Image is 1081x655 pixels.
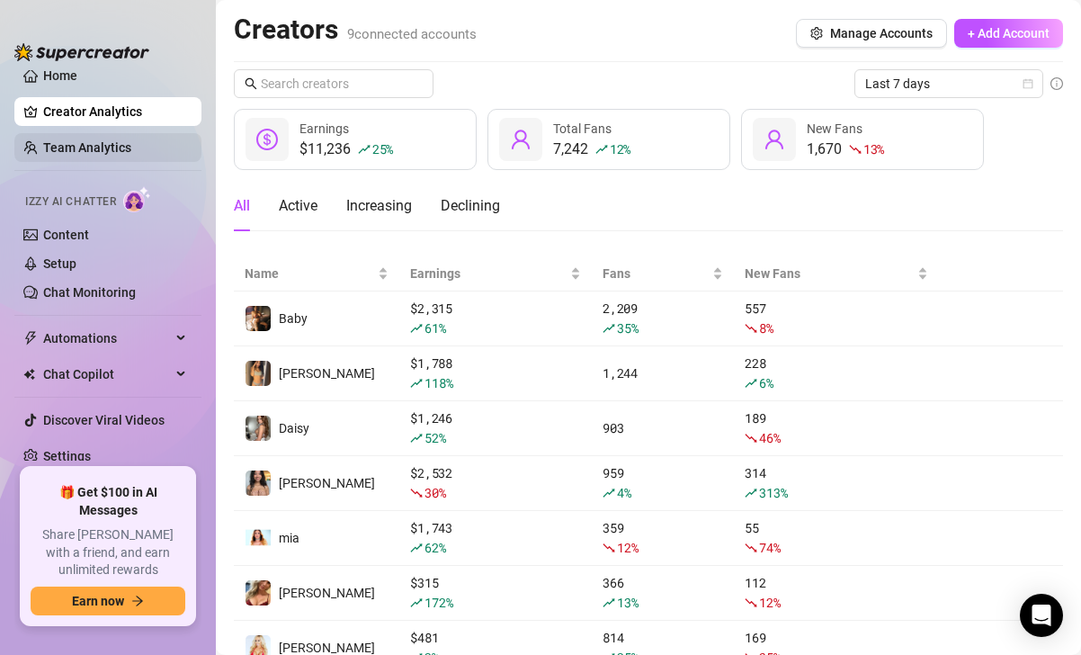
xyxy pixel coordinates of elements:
div: 359 [603,518,723,558]
span: rise [410,432,423,444]
a: Content [43,228,89,242]
span: fall [603,542,615,554]
span: rise [410,377,423,390]
div: 1,244 [603,363,723,383]
span: 13 % [863,140,884,157]
img: Ezra [246,580,271,606]
th: Fans [592,256,734,292]
span: rise [410,542,423,554]
span: fall [745,322,757,335]
span: rise [410,322,423,335]
span: 46 % [759,429,780,446]
div: 7,242 [553,139,630,160]
div: 366 [603,573,723,613]
span: setting [810,27,823,40]
span: arrow-right [131,595,144,607]
span: Chat Copilot [43,360,171,389]
span: 313 % [759,484,787,501]
a: Chat Monitoring [43,285,136,300]
span: Daisy [279,421,309,435]
span: rise [603,487,615,499]
span: [PERSON_NAME] [279,641,375,655]
span: New Fans [807,121,862,136]
span: Manage Accounts [830,26,933,40]
button: Manage Accounts [796,19,947,48]
span: user [764,129,785,150]
div: 112 [745,573,927,613]
img: Baby [246,306,271,331]
th: New Fans [734,256,938,292]
div: 1,670 [807,139,884,160]
span: 12 % [610,140,630,157]
span: 8 % [759,319,773,336]
div: 903 [603,418,723,438]
span: New Fans [745,264,913,283]
div: $ 1,743 [410,518,581,558]
span: user [510,129,532,150]
span: 74 % [759,539,780,556]
span: Baby [279,311,308,326]
img: Daisy [246,416,271,441]
span: fall [745,542,757,554]
span: 🎁 Get $100 in AI Messages [31,484,185,519]
span: fall [745,597,757,609]
span: rise [603,322,615,335]
span: 12 % [759,594,780,611]
div: All [234,195,250,217]
th: Name [234,256,399,292]
span: fall [849,143,862,156]
span: Name [245,264,374,283]
a: Creator Analytics [43,97,187,126]
span: 62 % [424,539,445,556]
span: 9 connected accounts [347,26,477,42]
span: 30 % [424,484,445,501]
span: rise [410,597,423,609]
span: fall [745,432,757,444]
span: rise [745,487,757,499]
span: 118 % [424,374,452,391]
span: 25 % [372,140,393,157]
img: AI Chatter [123,186,151,212]
img: Chat Copilot [23,368,35,381]
div: 959 [603,463,723,503]
button: Earn nowarrow-right [31,587,185,615]
div: $ 1,788 [410,354,581,393]
span: [PERSON_NAME] [279,366,375,381]
div: $11,236 [299,139,393,160]
span: 6 % [759,374,773,391]
div: $ 2,315 [410,299,581,338]
span: Automations [43,324,171,353]
a: Setup [43,256,76,271]
a: Team Analytics [43,140,131,155]
button: + Add Account [954,19,1063,48]
div: 2,209 [603,299,723,338]
div: 228 [745,354,927,393]
img: Karlea [246,361,271,386]
span: rise [603,597,615,609]
span: thunderbolt [23,331,38,345]
span: rise [595,143,608,156]
input: Search creators [261,74,408,94]
div: Declining [441,195,500,217]
span: 35 % [617,319,638,336]
span: Earn now [72,594,124,608]
div: $ 315 [410,573,581,613]
span: mia [279,531,299,545]
a: Settings [43,449,91,463]
span: 172 % [424,594,452,611]
span: + Add Account [968,26,1050,40]
span: info-circle [1050,77,1063,90]
span: rise [745,377,757,390]
span: calendar [1023,78,1033,89]
div: Open Intercom Messenger [1020,594,1063,637]
span: Last 7 days [865,70,1032,97]
a: Home [43,68,77,83]
h2: Creators [234,13,477,47]
span: Share [PERSON_NAME] with a friend, and earn unlimited rewards [31,526,185,579]
div: 55 [745,518,927,558]
a: Discover Viral Videos [43,413,165,427]
span: Total Fans [553,121,612,136]
span: [PERSON_NAME] [279,476,375,490]
img: logo-BBDzfeDw.svg [14,43,149,61]
div: 557 [745,299,927,338]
